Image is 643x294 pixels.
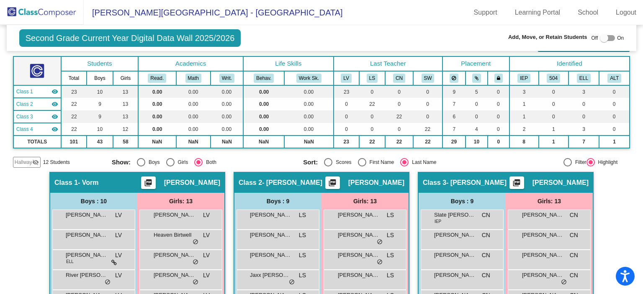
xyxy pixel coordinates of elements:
button: SW [422,74,435,83]
td: 0.00 [138,85,176,98]
td: 22 [359,135,385,148]
span: Hallway [15,159,32,166]
td: 7 [442,123,466,135]
span: [PERSON_NAME] [338,231,380,239]
span: Second Grade Current Year Digital Data Wall 2025/2026 [19,29,241,47]
td: 12 [113,123,138,135]
span: Class 2 [16,100,33,108]
span: LV [203,271,210,280]
th: Sam Wilwerding [413,71,442,85]
td: 0 [539,98,568,110]
td: 0.00 [243,98,284,110]
th: Individualized Education Plan [509,71,539,85]
span: ELL [66,258,74,265]
td: 10 [466,135,488,148]
td: 0 [359,123,385,135]
div: Highlight [595,159,618,166]
a: School [571,6,605,19]
span: [PERSON_NAME][GEOGRAPHIC_DATA] - [GEOGRAPHIC_DATA] [84,6,343,19]
span: - [PERSON_NAME] [446,179,507,187]
button: LS [367,74,378,83]
td: 0 [488,123,509,135]
td: 58 [113,135,138,148]
td: 0 [599,110,630,123]
span: 12 Students [43,159,70,166]
th: Leslye Schaben [359,71,385,85]
span: [PERSON_NAME] [250,231,292,239]
mat-icon: visibility [51,88,58,95]
td: Leslye Schaben - Schaben [13,98,61,110]
span: LV [115,251,122,260]
td: 23 [334,135,359,148]
span: Jaxx [PERSON_NAME] [250,271,292,279]
span: [PERSON_NAME] [164,179,220,187]
td: 1 [509,110,539,123]
td: 22 [413,123,442,135]
span: LS [387,211,394,220]
td: 0 [539,85,568,98]
mat-icon: picture_as_pdf [512,179,522,190]
span: [PERSON_NAME] [338,211,380,219]
td: 0 [568,98,599,110]
span: CN [570,251,578,260]
td: 0.00 [138,123,176,135]
td: 9 [87,110,113,123]
span: [PERSON_NAME] [434,251,476,259]
td: 0 [599,85,630,98]
td: 0 [359,85,385,98]
td: 13 [113,85,138,98]
span: - [PERSON_NAME] [262,179,322,187]
th: Keep with teacher [488,71,509,85]
td: 0 [466,98,488,110]
div: Boys [145,159,160,166]
td: 22 [61,123,87,135]
td: 5 [466,85,488,98]
td: 0.00 [284,98,334,110]
button: Math [185,74,201,83]
th: Keep away students [442,71,466,85]
td: NaN [211,135,243,148]
span: CN [482,211,490,220]
th: Christin Nielsen [385,71,413,85]
span: do_not_disturb_alt [377,259,383,266]
td: 0 [385,98,413,110]
td: 0.00 [211,123,243,135]
td: 0.00 [176,98,211,110]
span: [PERSON_NAME] [338,271,380,279]
th: Placement [442,56,509,71]
td: 1 [539,123,568,135]
span: LS [299,251,306,260]
td: 0.00 [284,123,334,135]
span: [PERSON_NAME] [66,211,108,219]
th: Lindsey Vorm [334,71,359,85]
td: Christin Nielsen - Nielsen [13,110,61,123]
td: 0.00 [138,110,176,123]
button: ALT [607,74,621,83]
span: CN [482,271,490,280]
td: 0 [568,110,599,123]
span: Class 2 [239,179,262,187]
span: LV [115,231,122,240]
td: 0 [488,135,509,148]
th: Last Teacher [334,56,442,71]
span: Class 1 [16,88,33,95]
th: Boys [87,71,113,85]
td: 8 [509,135,539,148]
mat-icon: visibility [51,113,58,120]
td: Sam Wilwerding - Wilwerding [13,123,61,135]
td: 0.00 [211,85,243,98]
span: LV [203,211,210,220]
td: 0 [334,98,359,110]
th: English Language Learner [568,71,599,85]
mat-radio-group: Select an option [112,158,297,166]
td: NaN [138,135,176,148]
td: 0.00 [211,98,243,110]
th: Keep with students [466,71,488,85]
td: 43 [87,135,113,148]
span: Add, Move, or Retain Students [508,33,587,41]
span: IEP [435,218,441,225]
td: 22 [385,135,413,148]
td: 0 [539,110,568,123]
span: CN [570,211,578,220]
span: CN [570,271,578,280]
